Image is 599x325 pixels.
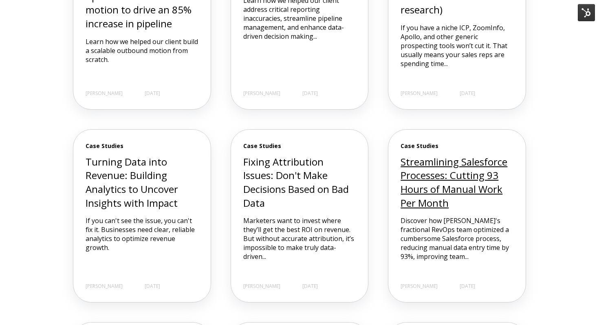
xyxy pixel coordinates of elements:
span: Case Studies [401,142,513,150]
span: [DATE] [302,283,318,290]
a: Fixing Attribution Issues: Don't Make Decisions Based on Bad Data [243,155,349,210]
span: [PERSON_NAME] [86,283,123,290]
span: Case Studies [243,142,356,150]
span: [PERSON_NAME] [401,283,438,290]
span: [DATE] [145,90,160,97]
p: Discover how [PERSON_NAME]'s fractional RevOps team optimized a cumbersome Salesforce process, re... [401,216,513,261]
p: Marketers want to invest where they’ll get the best ROI on revenue. But without accurate attribut... [243,216,356,261]
a: Streamlining Salesforce Processes: Cutting 93 Hours of Manual Work Per Month [401,155,507,210]
p: If you can't see the issue, you can't fix it. Businesses need clear, reliable analytics to optimi... [86,216,198,252]
span: [PERSON_NAME] [243,90,280,97]
span: [DATE] [460,90,475,97]
span: [PERSON_NAME] [86,90,123,97]
a: Turning Data into Revenue: Building Analytics to Uncover Insights with Impact [86,155,178,210]
span: [DATE] [302,90,318,97]
img: HubSpot Tools Menu Toggle [578,4,595,21]
span: Case Studies [86,142,198,150]
p: If you have a niche ICP, ZoomInfo, Apollo, and other generic prospecting tools won’t cut it. That... [401,23,513,68]
span: [PERSON_NAME] [243,283,280,290]
span: [PERSON_NAME] [401,90,438,97]
p: Learn how we helped our client build a scalable outbound motion from scratch. [86,37,198,64]
span: [DATE] [145,283,160,290]
span: [DATE] [460,283,475,290]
